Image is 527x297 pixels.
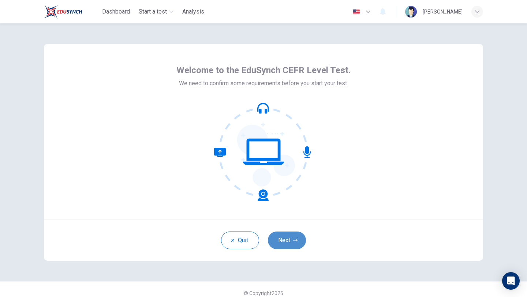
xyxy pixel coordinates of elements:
span: We need to confirm some requirements before you start your test. [179,79,348,88]
button: Dashboard [99,5,133,18]
button: Analysis [179,5,207,18]
span: Start a test [139,7,167,16]
span: Dashboard [102,7,130,16]
img: EduSynch logo [44,4,82,19]
span: Welcome to the EduSynch CEFR Level Test. [176,64,351,76]
button: Next [268,232,306,249]
img: en [352,9,361,15]
div: You need a license to access this content [179,5,207,18]
button: Start a test [136,5,176,18]
span: Analysis [182,7,204,16]
span: © Copyright 2025 [244,290,283,296]
button: Quit [221,232,259,249]
img: Profile picture [405,6,417,18]
div: Open Intercom Messenger [502,272,520,290]
div: [PERSON_NAME] [423,7,463,16]
a: EduSynch logo [44,4,99,19]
